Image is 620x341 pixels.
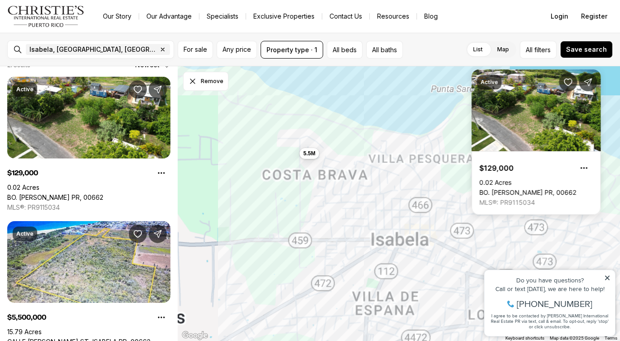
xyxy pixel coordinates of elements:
span: 5.5M [303,150,315,157]
div: Call or text [DATE], we are here to help! [10,29,131,35]
button: Dismiss drawing [183,72,228,91]
span: All [526,45,533,54]
button: Property type · 1 [261,41,323,59]
span: For sale [184,46,207,53]
button: All beds [327,41,363,59]
div: Do you have questions? [10,20,131,27]
button: Login [545,7,574,25]
button: Save Property: CALLE MANUELA LAMELA ABREU ST [129,225,147,243]
button: All baths [366,41,403,59]
a: BO. CORCHADO, ISABELA PR, 00662 [7,193,103,202]
a: Resources [370,10,417,23]
span: Register [581,13,607,20]
button: Share Property [149,80,167,99]
p: Active [481,79,498,86]
button: 5.5M [300,148,319,159]
span: Any price [223,46,251,53]
label: List [466,41,490,58]
button: Any price [217,41,257,59]
label: Map [490,41,516,58]
button: Property options [152,308,170,326]
a: Our Story [96,10,139,23]
button: Register [576,7,613,25]
p: Active [16,86,34,93]
button: Share Property [149,225,167,243]
button: Share Property [579,73,597,91]
span: Save search [566,46,607,53]
span: Login [551,13,568,20]
button: For sale [178,41,213,59]
span: filters [534,45,551,54]
a: Exclusive Properties [246,10,322,23]
a: Blog [417,10,445,23]
a: BO. CORCHADO, ISABELA PR, 00662 [480,188,576,197]
img: logo [7,5,85,27]
span: Isabela, [GEOGRAPHIC_DATA], [GEOGRAPHIC_DATA] [29,46,157,53]
span: I agree to be contacted by [PERSON_NAME] International Real Estate PR via text, call & email. To ... [11,56,129,73]
button: Property options [575,159,593,177]
button: Property options [152,164,170,182]
button: Save Property: BO. CORCHADO [129,80,147,99]
button: Allfilters [520,41,557,59]
a: Specialists [199,10,246,23]
a: Our Advantage [139,10,199,23]
p: Active [16,230,34,237]
button: Save search [560,41,613,58]
button: Save Property: BO. CORCHADO [559,73,577,91]
button: Contact Us [322,10,369,23]
span: [PHONE_NUMBER] [37,43,113,52]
